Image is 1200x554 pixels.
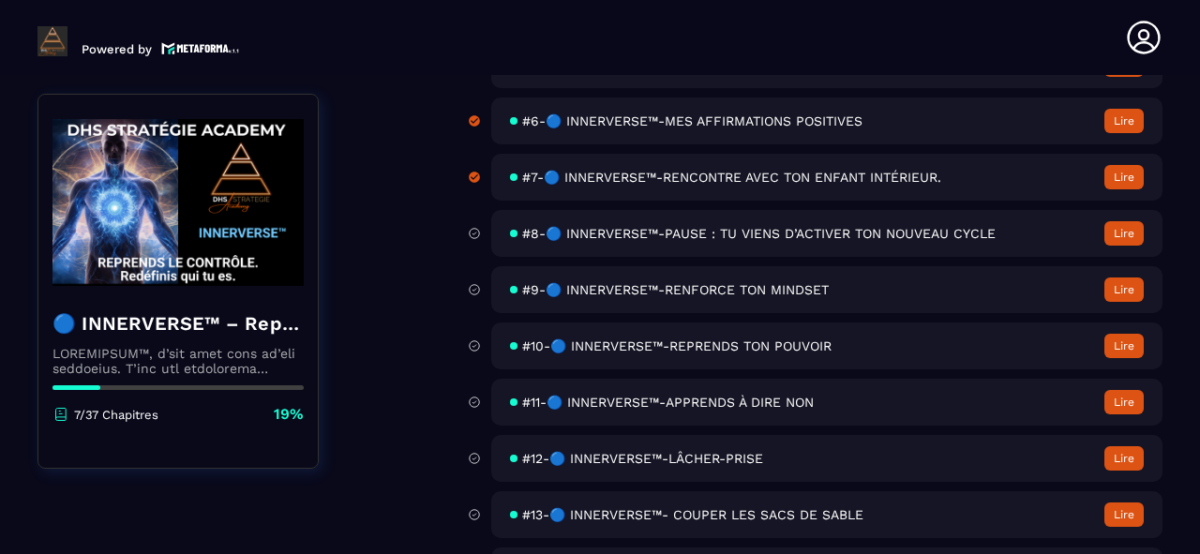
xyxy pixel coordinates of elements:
[37,26,67,56] img: logo-branding
[82,42,152,56] p: Powered by
[522,113,862,128] span: #6-🔵 INNERVERSE™-MES AFFIRMATIONS POSITIVES
[1104,446,1144,471] button: Lire
[1104,165,1144,189] button: Lire
[522,282,829,297] span: #9-🔵 INNERVERSE™-RENFORCE TON MINDSET
[52,310,304,337] h4: 🔵 INNERVERSE™ – Reprogrammation Quantique & Activation du Soi Réel
[1104,334,1144,358] button: Lire
[161,40,240,56] img: logo
[1104,502,1144,527] button: Lire
[274,404,304,425] p: 19%
[522,451,763,466] span: #12-🔵 INNERVERSE™-LÂCHER-PRISE
[522,170,941,185] span: #7-🔵 INNERVERSE™-RENCONTRE AVEC TON ENFANT INTÉRIEUR.
[1104,277,1144,302] button: Lire
[1104,221,1144,246] button: Lire
[1104,390,1144,414] button: Lire
[52,346,304,376] p: LOREMIPSUM™, d’sit amet cons ad’eli seddoeius. T’inc utl etdolorema aliquaeni ad minimveniamqui n...
[522,338,832,353] span: #10-🔵 INNERVERSE™-REPRENDS TON POUVOIR
[522,507,863,522] span: #13-🔵 INNERVERSE™- COUPER LES SACS DE SABLE
[522,395,814,410] span: #11-🔵 INNERVERSE™-APPRENDS À DIRE NON
[522,226,996,241] span: #8-🔵 INNERVERSE™-PAUSE : TU VIENS D’ACTIVER TON NOUVEAU CYCLE
[74,408,158,422] p: 7/37 Chapitres
[52,109,304,296] img: banner
[1104,109,1144,133] button: Lire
